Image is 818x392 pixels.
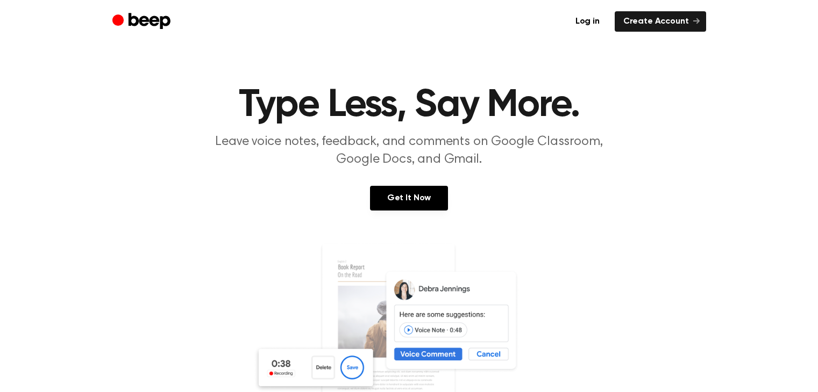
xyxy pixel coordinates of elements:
[370,186,448,210] a: Get It Now
[134,86,685,125] h1: Type Less, Say More.
[203,133,616,169] p: Leave voice notes, feedback, and comments on Google Classroom, Google Docs, and Gmail.
[567,11,608,32] a: Log in
[615,11,706,32] a: Create Account
[112,11,173,32] a: Beep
